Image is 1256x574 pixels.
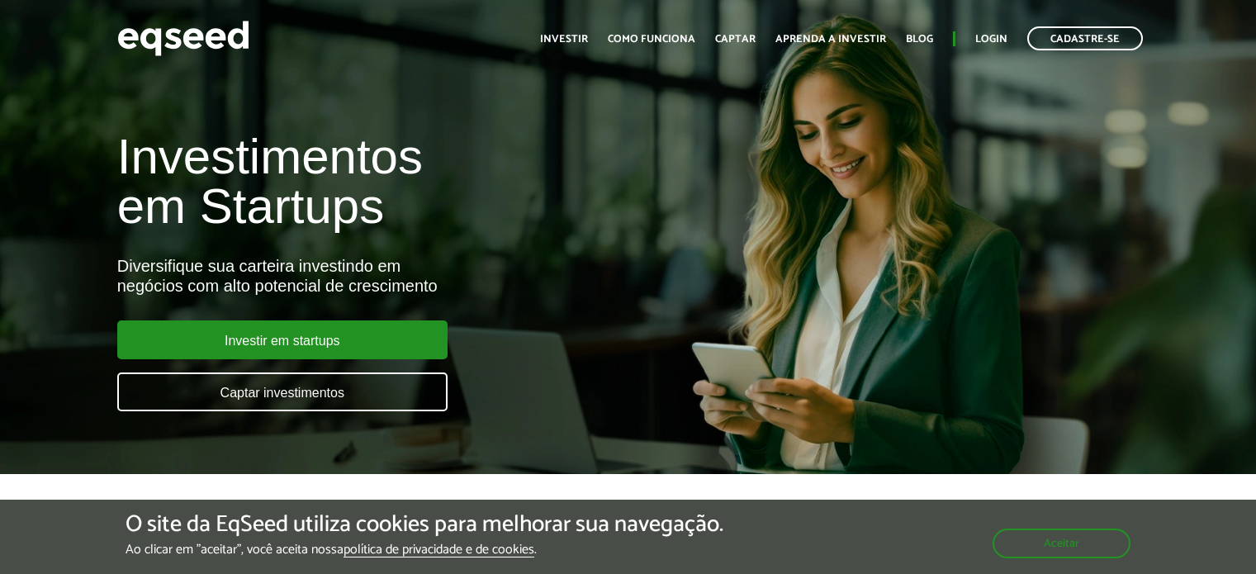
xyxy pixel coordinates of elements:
h1: Investimentos em Startups [117,132,721,231]
a: Login [975,34,1007,45]
h5: O site da EqSeed utiliza cookies para melhorar sua navegação. [126,512,723,538]
div: Diversifique sua carteira investindo em negócios com alto potencial de crescimento [117,256,721,296]
a: política de privacidade e de cookies [344,543,534,557]
a: Captar investimentos [117,372,448,411]
a: Como funciona [608,34,695,45]
img: EqSeed [117,17,249,60]
a: Captar [715,34,756,45]
a: Investir em startups [117,320,448,359]
a: Blog [906,34,933,45]
a: Investir [540,34,588,45]
a: Cadastre-se [1027,26,1143,50]
a: Aprenda a investir [775,34,886,45]
p: Ao clicar em "aceitar", você aceita nossa . [126,542,723,557]
button: Aceitar [993,529,1130,558]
